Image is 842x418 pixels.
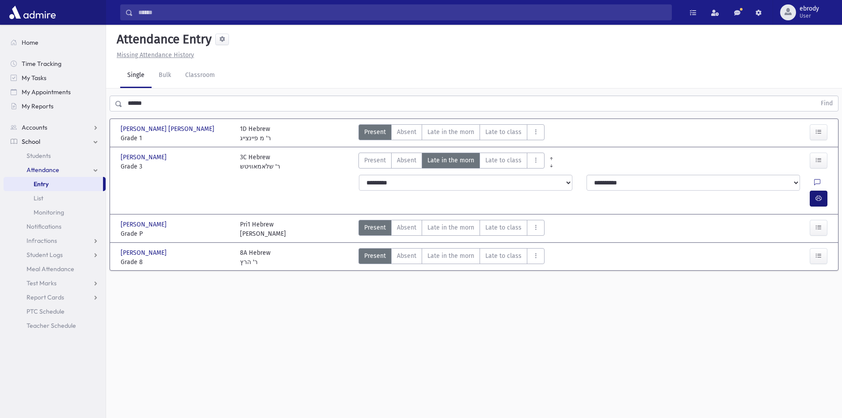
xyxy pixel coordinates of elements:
[800,5,819,12] span: ebrody
[427,223,474,232] span: Late in the morn
[34,180,49,188] span: Entry
[121,134,231,143] span: Grade 1
[397,156,416,165] span: Absent
[240,248,271,267] div: 8A Hebrew ר' הרץ
[178,63,222,88] a: Classroom
[34,208,64,216] span: Monitoring
[4,134,106,149] a: School
[358,153,545,171] div: AttTypes
[364,127,386,137] span: Present
[27,237,57,245] span: Infractions
[34,194,43,202] span: List
[4,149,106,163] a: Students
[113,51,194,59] a: Missing Attendance History
[364,251,386,261] span: Present
[27,265,74,273] span: Meal Attendance
[27,293,64,301] span: Report Cards
[4,248,106,262] a: Student Logs
[4,276,106,290] a: Test Marks
[364,156,386,165] span: Present
[427,251,474,261] span: Late in the morn
[113,32,212,47] h5: Attendance Entry
[4,177,103,191] a: Entry
[485,156,522,165] span: Late to class
[4,234,106,248] a: Infractions
[121,124,216,134] span: [PERSON_NAME] [PERSON_NAME]
[22,60,61,68] span: Time Tracking
[815,96,838,111] button: Find
[27,307,65,315] span: PTC Schedule
[121,248,168,257] span: [PERSON_NAME]
[800,12,819,19] span: User
[4,262,106,276] a: Meal Attendance
[4,120,106,134] a: Accounts
[22,138,40,146] span: School
[4,318,106,333] a: Teacher Schedule
[358,220,545,238] div: AttTypes
[133,4,671,20] input: Search
[397,223,416,232] span: Absent
[397,251,416,261] span: Absent
[4,99,106,113] a: My Reports
[121,153,168,162] span: [PERSON_NAME]
[485,251,522,261] span: Late to class
[364,223,386,232] span: Present
[121,162,231,171] span: Grade 3
[27,166,59,174] span: Attendance
[27,279,57,287] span: Test Marks
[22,38,38,46] span: Home
[4,163,106,177] a: Attendance
[4,191,106,205] a: List
[4,35,106,50] a: Home
[27,152,51,160] span: Students
[485,127,522,137] span: Late to class
[427,127,474,137] span: Late in the morn
[358,124,545,143] div: AttTypes
[27,322,76,330] span: Teacher Schedule
[4,57,106,71] a: Time Tracking
[4,85,106,99] a: My Appointments
[117,51,194,59] u: Missing Attendance History
[358,248,545,267] div: AttTypes
[427,156,474,165] span: Late in the morn
[22,88,71,96] span: My Appointments
[4,205,106,219] a: Monitoring
[120,63,152,88] a: Single
[240,124,271,143] div: 1D Hebrew ר' מ פיינצייג
[22,74,46,82] span: My Tasks
[240,153,280,171] div: 3C Hebrew ר' שלאמאוויטש
[22,102,53,110] span: My Reports
[121,220,168,229] span: [PERSON_NAME]
[27,251,63,259] span: Student Logs
[7,4,58,21] img: AdmirePro
[121,257,231,267] span: Grade 8
[121,229,231,238] span: Grade P
[4,219,106,234] a: Notifications
[240,220,286,238] div: Pri1 Hebrew [PERSON_NAME]
[4,304,106,318] a: PTC Schedule
[4,71,106,85] a: My Tasks
[27,222,61,230] span: Notifications
[485,223,522,232] span: Late to class
[152,63,178,88] a: Bulk
[4,290,106,304] a: Report Cards
[22,123,47,131] span: Accounts
[397,127,416,137] span: Absent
